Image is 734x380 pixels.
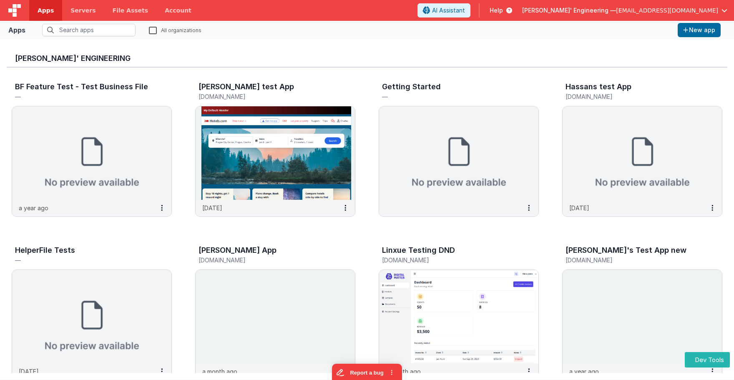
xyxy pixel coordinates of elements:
h3: Linxue Testing DND [382,246,455,254]
h3: HelperFile Tests [15,246,75,254]
h5: [DOMAIN_NAME] [199,93,334,100]
p: [DATE] [569,204,589,212]
button: [PERSON_NAME]' Engineering — [EMAIL_ADDRESS][DOMAIN_NAME] [522,6,727,15]
h5: [DOMAIN_NAME] [566,257,701,263]
p: a year ago [19,204,48,212]
span: [PERSON_NAME]' Engineering — [522,6,616,15]
button: AI Assistant [417,3,470,18]
h3: Hassans test App [566,83,631,91]
span: Apps [38,6,54,15]
h5: [DOMAIN_NAME] [199,257,334,263]
h3: [PERSON_NAME] test App [199,83,294,91]
span: Help [490,6,503,15]
h5: — [15,93,151,100]
p: a year ago [569,367,599,376]
h3: [PERSON_NAME] App [199,246,277,254]
p: [DATE] [202,204,222,212]
span: Servers [70,6,96,15]
p: a month ago [202,367,237,376]
h3: [PERSON_NAME]' Engineering [15,54,719,63]
button: New app [678,23,721,37]
p: a month ago [386,367,421,376]
h3: Getting Started [382,83,441,91]
div: Apps [8,25,25,35]
label: All organizations [149,26,201,34]
input: Search apps [42,24,136,36]
span: AI Assistant [432,6,465,15]
span: File Assets [113,6,148,15]
span: [EMAIL_ADDRESS][DOMAIN_NAME] [616,6,718,15]
h5: — [15,257,151,263]
h3: BF Feature Test - Test Business File [15,83,148,91]
p: [DATE] [19,367,39,376]
h5: [DOMAIN_NAME] [566,93,701,100]
h5: [DOMAIN_NAME] [382,257,518,263]
h3: [PERSON_NAME]'s Test App new [566,246,686,254]
button: Dev Tools [685,352,730,367]
h5: — [382,93,518,100]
